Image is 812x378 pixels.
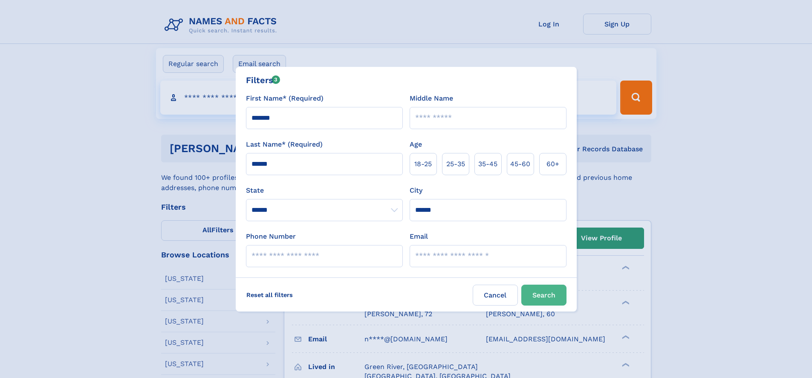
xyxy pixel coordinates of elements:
span: 25‑35 [446,159,465,169]
label: Middle Name [410,93,453,104]
label: City [410,185,422,196]
button: Search [521,285,566,306]
div: Filters [246,74,280,87]
label: Age [410,139,422,150]
label: Last Name* (Required) [246,139,323,150]
label: Reset all filters [241,285,298,305]
span: 60+ [546,159,559,169]
span: 35‑45 [478,159,497,169]
span: 18‑25 [414,159,432,169]
label: Phone Number [246,231,296,242]
label: Email [410,231,428,242]
label: Cancel [473,285,518,306]
span: 45‑60 [510,159,530,169]
label: State [246,185,403,196]
label: First Name* (Required) [246,93,324,104]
